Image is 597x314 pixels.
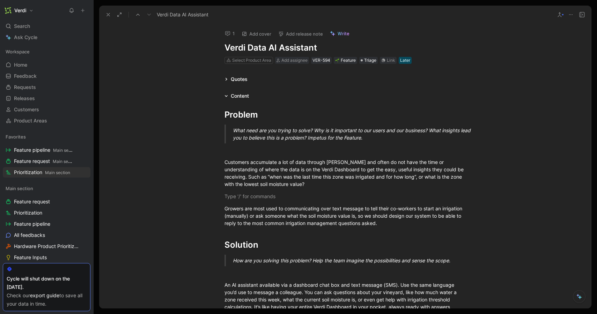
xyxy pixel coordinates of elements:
[14,33,37,42] span: Ask Cycle
[14,95,35,102] span: Releases
[3,156,90,166] a: Feature requestMain section
[14,73,37,80] span: Feedback
[275,29,326,39] button: Add release note
[6,133,26,140] span: Favorites
[14,232,45,239] span: All feedbacks
[3,145,90,155] a: Feature pipelineMain section
[14,209,42,216] span: Prioritization
[14,254,47,261] span: Feature Inputs
[232,57,271,64] div: Select Product Area
[335,58,339,62] img: 🌱
[3,115,90,126] a: Product Areas
[6,185,33,192] span: Main section
[14,117,47,124] span: Product Areas
[3,196,90,207] a: Feature request
[14,84,36,91] span: Requests
[3,21,90,31] div: Search
[14,7,26,14] h1: Verdi
[53,148,78,153] span: Main section
[14,147,73,154] span: Feature pipeline
[335,57,356,64] div: Feature
[231,92,249,100] div: Content
[14,243,81,250] span: Hardware Product Prioritization
[224,239,466,251] div: Solution
[14,61,27,68] span: Home
[312,57,330,64] div: VER-594
[3,167,90,178] a: PrioritizationMain section
[338,30,349,37] span: Write
[3,183,90,194] div: Main section
[6,48,30,55] span: Workspace
[3,71,90,81] a: Feedback
[3,104,90,115] a: Customers
[45,170,70,175] span: Main section
[224,205,466,227] div: Growers are most used to communicating over text message to tell their co-workers to start an irr...
[224,109,466,121] div: Problem
[327,29,353,38] button: Write
[14,169,70,176] span: Prioritization
[231,75,248,83] div: Quotes
[14,198,50,205] span: Feature request
[222,92,252,100] div: Content
[3,183,90,296] div: Main sectionFeature requestPrioritizationFeature pipelineAll feedbacksHardware Product Prioritiza...
[222,75,250,83] div: Quotes
[400,57,410,64] div: Later
[157,10,208,19] span: Verdi Data AI Assistant
[7,275,87,291] div: Cycle will shut down on the [DATE].
[3,219,90,229] a: Feature pipeline
[14,158,73,165] span: Feature request
[3,208,90,218] a: Prioritization
[14,106,39,113] span: Customers
[222,29,238,38] button: 1
[14,22,30,30] span: Search
[14,220,50,227] span: Feature pipeline
[3,241,90,252] a: Hardware Product Prioritization
[3,230,90,240] a: All feedbacks
[238,29,274,39] button: Add cover
[3,32,90,43] a: Ask Cycle
[224,42,466,53] h1: Verdi Data AI Assistant
[53,159,78,164] span: Main section
[7,291,87,308] div: Check our to save all your data in time.
[387,57,395,64] div: Link
[334,57,357,64] div: 🌱Feature
[3,132,90,142] div: Favorites
[5,7,12,14] img: Verdi
[233,127,474,141] div: What need are you trying to solve? Why is it important to our users and our business? What insigh...
[3,60,90,70] a: Home
[3,6,35,15] button: VerdiVerdi
[30,292,59,298] a: export guide
[3,93,90,104] a: Releases
[3,82,90,92] a: Requests
[233,257,474,264] div: How are you solving this problem? Help the team imagine the possibilities and sense the scope.
[224,158,466,188] div: Customers accumulate a lot of data through [PERSON_NAME] and often do not have the time or unders...
[364,57,376,64] span: Triage
[281,58,308,63] span: Add assignee
[359,57,378,64] div: Triage
[3,252,90,263] a: Feature Inputs
[3,46,90,57] div: Workspace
